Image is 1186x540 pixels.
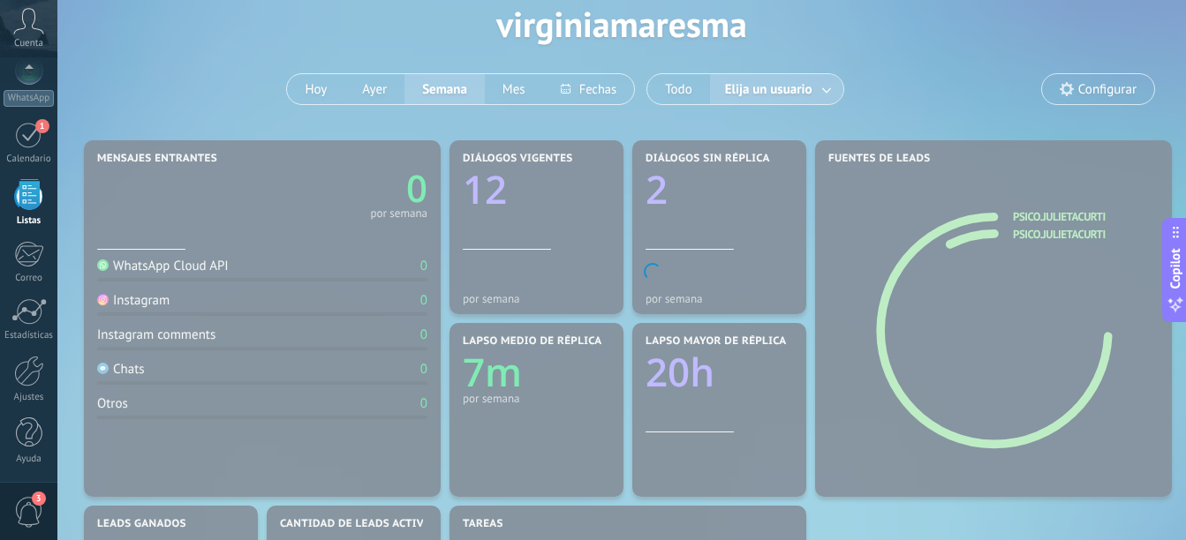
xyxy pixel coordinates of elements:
[4,273,55,284] div: Correo
[32,491,46,506] span: 3
[35,119,49,133] span: 1
[4,154,55,165] div: Calendario
[4,330,55,341] div: Estadísticas
[4,215,55,227] div: Listas
[4,90,54,107] div: WhatsApp
[14,38,43,49] span: Cuenta
[4,392,55,403] div: Ajustes
[4,454,55,465] div: Ayuda
[1167,249,1184,289] span: Copilot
